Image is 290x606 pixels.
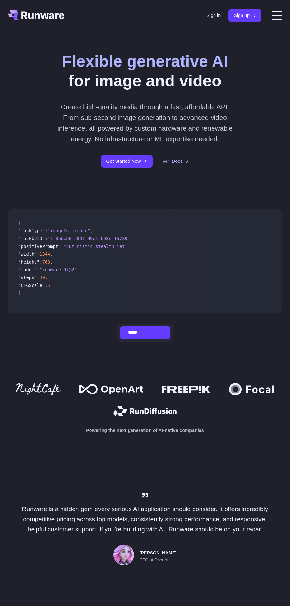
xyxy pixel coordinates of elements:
[113,545,134,565] img: Person
[48,228,90,233] span: "imageInference"
[39,259,42,264] span: :
[206,12,221,19] a: Sign in
[90,228,93,233] span: ,
[48,283,50,288] span: 5
[45,228,48,233] span: :
[18,236,45,241] span: "taskUUID"
[39,251,50,257] span: 1344
[50,251,53,257] span: ,
[18,267,37,272] span: "model"
[37,251,39,257] span: :
[18,228,45,233] span: "taskType"
[45,283,48,288] span: :
[8,427,282,434] p: Powering the next generation of AI-native companies
[48,236,149,241] span: "7f3ebcb6-b897-49e1-b98c-f5789d2d40d7"
[18,251,37,257] span: "width"
[39,275,45,280] span: 40
[39,267,77,272] span: "runware:97@2"
[101,155,152,168] a: Get Started Now
[18,244,61,249] span: "positivePrompt"
[50,259,53,264] span: ,
[18,290,21,296] span: }
[163,158,189,165] a: API Docs
[18,220,21,226] span: {
[57,101,233,145] p: Create high-quality media through a fast, affordable API. From sub-second image generation to adv...
[139,549,176,557] span: [PERSON_NAME]
[37,267,39,272] span: :
[62,52,228,71] strong: Flexible generative AI
[62,52,228,91] h1: for image and video
[18,275,37,280] span: "steps"
[77,267,79,272] span: ,
[18,259,39,264] span: "height"
[42,259,50,264] span: 768
[45,275,48,280] span: ,
[45,236,48,241] span: :
[228,9,261,22] a: Sign up
[8,10,64,20] a: Go to /
[18,283,45,288] span: "CFGScale"
[139,557,170,563] span: CEO at OpenArt
[61,244,63,249] span: :
[15,504,275,534] p: Runware is a hidden gem every serious AI application should consider. It offers incredibly compet...
[37,275,39,280] span: :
